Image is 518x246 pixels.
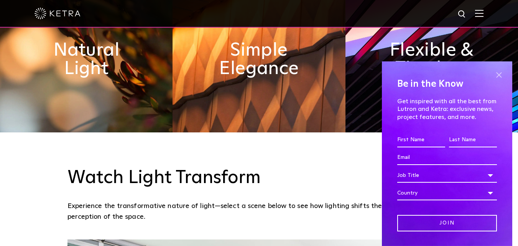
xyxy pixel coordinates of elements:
input: Email [397,150,497,165]
div: Job Title [397,168,497,183]
div: Country [397,186,497,200]
img: Hamburger%20Nav.svg [475,10,483,17]
p: Get inspired with all the best from Lutron and Ketra: exclusive news, project features, and more. [397,97,497,121]
p: Experience the transformative nature of light—select a scene below to see how lighting shifts the... [67,201,447,223]
h2: Flexible & Timeless [388,41,475,78]
img: ketra-logo-2019-white [35,8,81,19]
input: Last Name [449,133,497,147]
img: search icon [457,10,467,19]
input: Join [397,215,497,231]
h3: Watch Light Transform [67,167,451,189]
h2: Simple Elegance [216,41,302,78]
input: First Name [397,133,445,147]
h2: Natural Light [43,41,130,78]
h4: Be in the Know [397,77,497,91]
